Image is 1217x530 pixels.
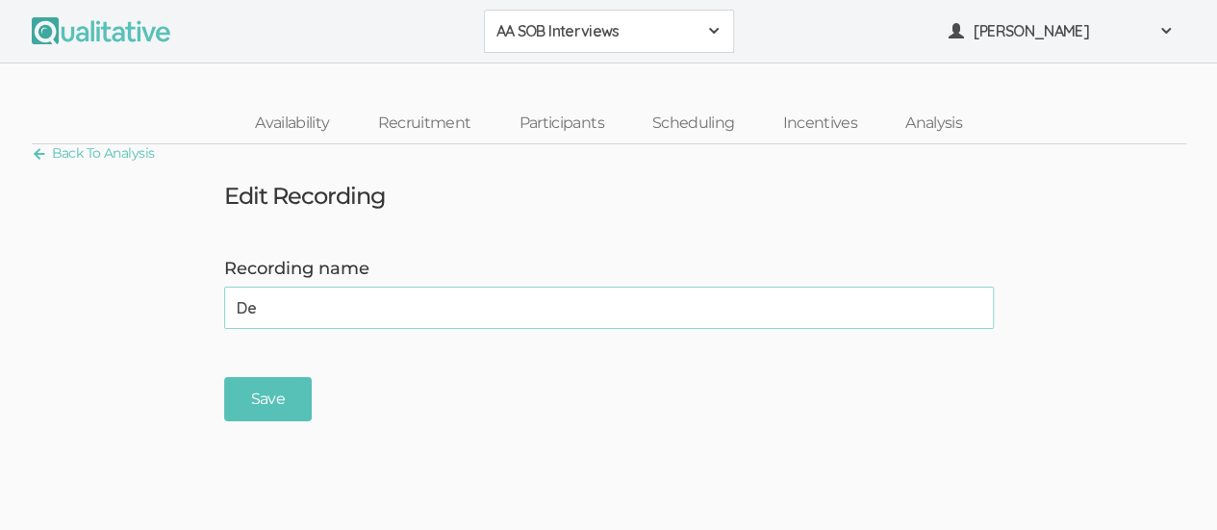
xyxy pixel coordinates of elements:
[353,103,494,144] a: Recruitment
[484,10,734,53] button: AA SOB Interviews
[758,103,881,144] a: Incentives
[1121,438,1217,530] iframe: Chat Widget
[881,103,986,144] a: Analysis
[974,20,1147,42] span: [PERSON_NAME]
[936,10,1186,53] button: [PERSON_NAME]
[224,184,387,209] h3: Edit Recording
[224,377,312,422] input: Save
[496,20,697,42] span: AA SOB Interviews
[231,103,353,144] a: Availability
[32,17,170,44] img: Qualitative
[32,140,155,166] a: Back To Analysis
[224,257,994,282] label: Recording name
[494,103,627,144] a: Participants
[628,103,759,144] a: Scheduling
